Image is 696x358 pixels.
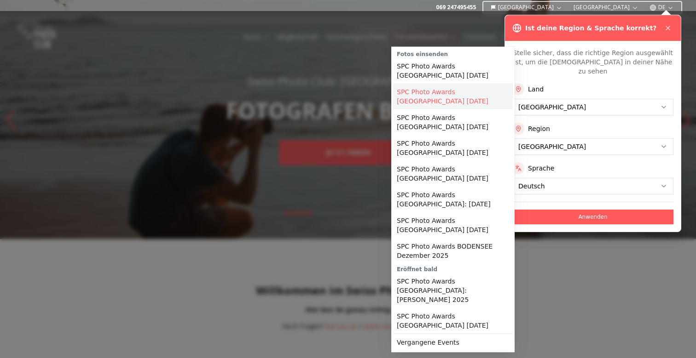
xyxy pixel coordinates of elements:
a: SPC Photo Awards [GEOGRAPHIC_DATA] [DATE] [393,58,513,84]
a: SPC Photo Awards [GEOGRAPHIC_DATA] [DATE] [393,135,513,161]
div: Fotos einsenden [393,49,513,58]
p: Stelle sicher, dass die richtige Region ausgewählt ist, um die [DEMOGRAPHIC_DATA] in deiner Nähe ... [512,48,673,76]
button: [GEOGRAPHIC_DATA] [487,2,567,13]
a: SPC Photo Awards [GEOGRAPHIC_DATA] [DATE] [393,84,513,109]
a: SPC Photo Awards [GEOGRAPHIC_DATA] [DATE] [393,161,513,187]
button: [GEOGRAPHIC_DATA] [570,2,642,13]
a: SPC Photo Awards [GEOGRAPHIC_DATA] [DATE] [393,109,513,135]
label: Region [528,124,550,133]
div: Eröffnet bald [393,264,513,273]
a: SPC Photo Awards [GEOGRAPHIC_DATA] [DATE] [393,308,513,334]
h3: Ist deine Region & Sprache korrekt? [525,23,656,33]
a: SPC Photo Awards [GEOGRAPHIC_DATA] [DATE] [393,212,513,238]
a: SPC Photo Awards BODENSEE Dezember 2025 [393,238,513,264]
label: Sprache [528,164,554,173]
a: 069 247495455 [436,4,476,11]
a: SPC Photo Awards [GEOGRAPHIC_DATA]: [DATE] [393,187,513,212]
button: DE [646,2,678,13]
button: Anwenden [512,210,673,224]
a: SPC Photo Awards [GEOGRAPHIC_DATA]: [PERSON_NAME] 2025 [393,273,513,308]
label: Land [528,85,544,94]
a: Vergangene Events [393,334,513,351]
